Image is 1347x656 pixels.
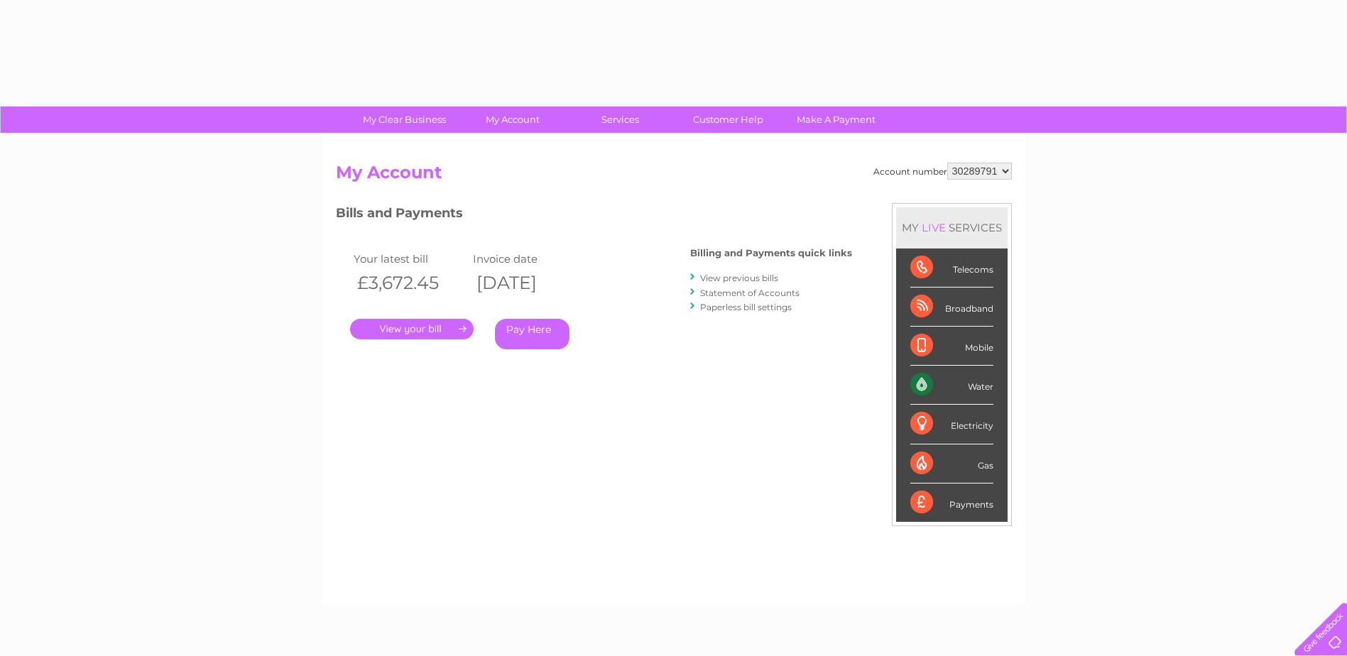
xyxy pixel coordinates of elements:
[350,249,470,268] td: Your latest bill
[469,249,589,268] td: Invoice date
[454,106,571,133] a: My Account
[873,163,1012,180] div: Account number
[690,248,852,258] h4: Billing and Payments quick links
[469,268,589,297] th: [DATE]
[910,444,993,483] div: Gas
[910,366,993,405] div: Water
[896,207,1008,248] div: MY SERVICES
[336,203,852,228] h3: Bills and Payments
[350,268,470,297] th: £3,672.45
[919,221,949,234] div: LIVE
[910,288,993,327] div: Broadband
[336,163,1012,190] h2: My Account
[346,106,463,133] a: My Clear Business
[670,106,787,133] a: Customer Help
[700,302,792,312] a: Paperless bill settings
[910,483,993,522] div: Payments
[910,327,993,366] div: Mobile
[778,106,895,133] a: Make A Payment
[700,273,778,283] a: View previous bills
[562,106,679,133] a: Services
[700,288,800,298] a: Statement of Accounts
[350,319,474,339] a: .
[495,319,569,349] a: Pay Here
[910,248,993,288] div: Telecoms
[910,405,993,444] div: Electricity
